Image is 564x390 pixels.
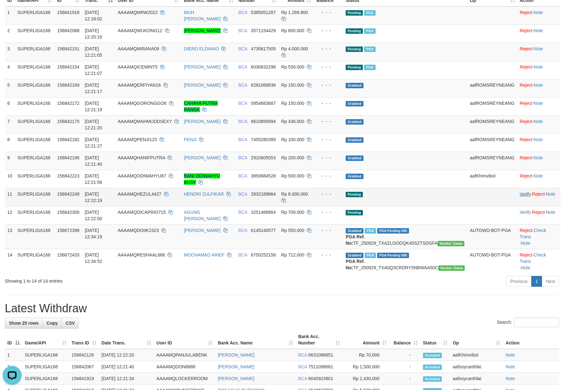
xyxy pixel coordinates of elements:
[520,46,532,51] a: Reject
[184,83,221,88] a: [PERSON_NAME]
[346,253,363,258] span: Grabbed
[467,170,517,188] td: aafKhimvibol
[251,119,276,124] span: Copy 8610856994 to clipboard
[251,46,276,51] span: Copy 4730617505 to clipboard
[42,318,62,329] a: Copy
[118,64,158,69] span: AAAAMQICEMINT5
[15,6,55,25] td: SUPERLIGA168
[238,46,247,51] span: BCA
[520,10,532,15] a: Reject
[517,224,560,249] td: · ·
[118,210,166,215] span: AAAAMQDICAPRIO715
[15,61,55,79] td: SUPERLIGA168
[467,249,517,273] td: AUTOWD-BOT-PGA
[238,119,247,124] span: BCA
[308,364,333,369] span: Copy 7511098681 to clipboard
[308,376,333,381] span: Copy 6040923801 to clipboard
[346,228,363,234] span: Grabbed
[57,210,79,215] span: 156842300
[251,10,276,15] span: Copy 5385051287 to clipboard
[521,265,531,270] a: Note
[85,10,102,21] span: [DATE] 12:18:02
[15,115,55,134] td: SUPERLIGA168
[517,206,560,224] td: · ·
[364,28,375,34] span: Marked by aafsoycanthlai
[5,224,15,249] td: 13
[22,373,69,385] td: SUPERLIGA168
[5,361,22,373] td: 2
[467,97,517,115] td: aafROMSREYNEANG
[316,9,341,16] div: - - -
[503,331,559,349] th: Action
[533,28,543,33] a: Note
[69,361,99,373] td: 156842067
[505,352,515,357] a: Note
[69,349,99,361] td: 156842126
[365,228,376,234] span: Marked by aafsoycanthlai
[298,376,307,381] span: BCA
[467,79,517,97] td: aafROMSREYNEANG
[533,46,543,51] a: Note
[517,79,560,97] td: ·
[85,101,102,112] span: [DATE] 12:21:19
[281,155,304,160] span: Rp 200.000
[346,259,365,270] b: PGA Ref. No:
[5,97,15,115] td: 6
[389,331,420,349] th: Balance: activate to sort column ascending
[532,210,545,215] a: Reject
[218,376,254,381] a: [PERSON_NAME]
[154,331,215,349] th: User ID: activate to sort column ascending
[238,137,247,142] span: BCA
[15,134,55,152] td: SUPERLIGA168
[251,64,276,69] span: Copy 6030632298 to clipboard
[99,331,154,349] th: Date Trans.: activate to sort column ascending
[85,28,102,40] span: [DATE] 12:20:16
[520,64,532,69] a: Reject
[342,373,389,385] td: Rp 2,430,000
[281,10,308,15] span: Rp 1.269.800
[316,136,341,143] div: - - -
[467,134,517,152] td: aafROMSREYNEANG
[423,365,442,370] span: Accepted
[520,252,546,264] a: Check Trans
[346,234,365,246] b: PGA Ref. No:
[118,137,157,142] span: AAAAMQPENJI123
[281,173,304,178] span: Rp 500.000
[184,28,221,33] a: [PERSON_NAME]
[5,6,15,25] td: 1
[298,352,307,357] span: BCA
[15,206,55,224] td: SUPERLIGA168
[85,64,102,76] span: [DATE] 12:21:07
[533,119,543,124] a: Note
[57,155,79,160] span: 156842196
[316,173,341,179] div: - - -
[316,227,341,234] div: - - -
[85,228,102,239] span: [DATE] 12:34:19
[46,321,58,326] span: Copy
[316,64,341,70] div: - - -
[346,83,363,88] span: Grabbed
[5,61,15,79] td: 4
[5,115,15,134] td: 7
[517,43,560,61] td: ·
[57,119,79,124] span: 156842175
[316,82,341,88] div: - - -
[520,173,532,178] a: Reject
[281,28,304,33] span: Rp 600.000
[316,27,341,34] div: - - -
[118,191,161,197] span: AAAAMQHEZUL4427
[342,331,389,349] th: Amount: activate to sort column ascending
[118,252,165,257] span: AAAAMQRESHAAL666
[5,43,15,61] td: 3
[57,101,79,106] span: 156842172
[346,155,363,161] span: Grabbed
[517,134,560,152] td: ·
[5,318,43,329] a: Show 25 rows
[346,47,363,52] span: Pending
[346,65,363,70] span: Pending
[184,252,225,257] a: MOCHAMAD ARIEF
[546,210,555,215] a: Note
[251,137,276,142] span: Copy 7455280389 to clipboard
[533,64,543,69] a: Note
[184,137,197,142] a: PENJI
